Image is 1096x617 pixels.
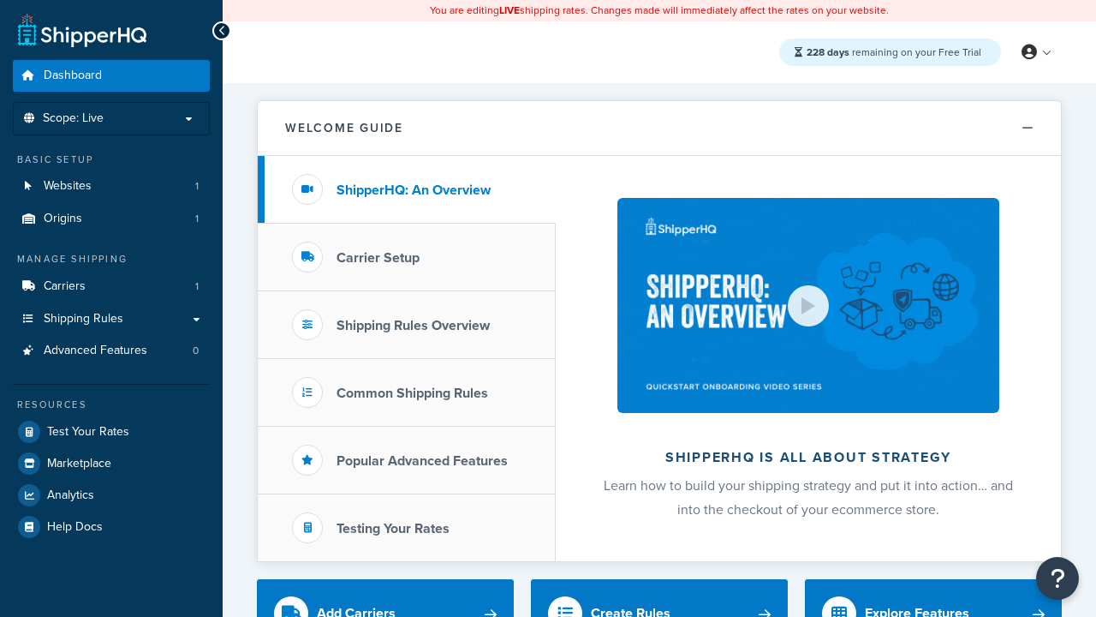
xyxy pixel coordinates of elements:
[13,335,210,367] a: Advanced Features0
[13,153,210,167] div: Basic Setup
[44,212,82,226] span: Origins
[337,183,491,198] h3: ShipperHQ: An Overview
[13,203,210,235] a: Origins1
[47,425,129,440] span: Test Your Rates
[13,252,210,267] div: Manage Shipping
[195,279,199,294] span: 1
[44,344,147,358] span: Advanced Features
[601,450,1016,465] h2: ShipperHQ is all about strategy
[499,3,520,18] b: LIVE
[337,318,490,333] h3: Shipping Rules Overview
[807,45,849,60] strong: 228 days
[337,386,488,401] h3: Common Shipping Rules
[13,271,210,303] a: Carriers1
[13,60,210,92] a: Dashboard
[13,171,210,202] li: Websites
[47,520,103,535] span: Help Docs
[13,448,210,479] a: Marketplace
[13,416,210,447] a: Test Your Rates
[13,203,210,235] li: Origins
[604,476,1013,519] span: Learn how to build your shipping strategy and put it into action… and into the checkout of your e...
[258,101,1061,156] button: Welcome Guide
[47,488,94,503] span: Analytics
[44,69,102,83] span: Dashboard
[13,335,210,367] li: Advanced Features
[47,457,111,471] span: Marketplace
[337,453,508,469] h3: Popular Advanced Features
[193,344,199,358] span: 0
[285,122,403,135] h2: Welcome Guide
[13,512,210,542] a: Help Docs
[43,111,104,126] span: Scope: Live
[44,279,86,294] span: Carriers
[1036,557,1079,600] button: Open Resource Center
[807,45,981,60] span: remaining on your Free Trial
[13,271,210,303] li: Carriers
[195,212,199,226] span: 1
[195,179,199,194] span: 1
[337,521,450,536] h3: Testing Your Rates
[337,250,420,266] h3: Carrier Setup
[44,179,92,194] span: Websites
[13,480,210,511] a: Analytics
[13,171,210,202] a: Websites1
[44,312,123,326] span: Shipping Rules
[617,198,999,413] img: ShipperHQ is all about strategy
[13,398,210,412] div: Resources
[13,303,210,335] a: Shipping Rules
